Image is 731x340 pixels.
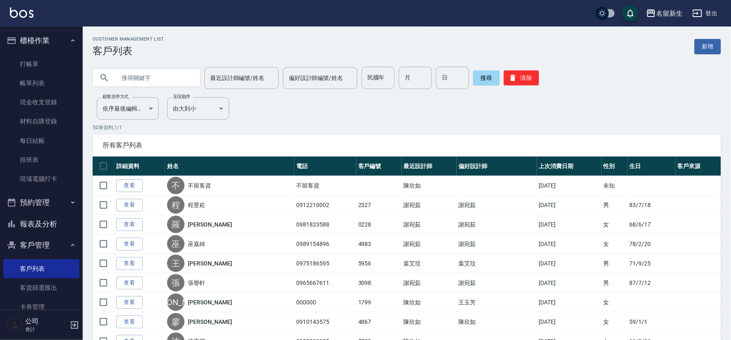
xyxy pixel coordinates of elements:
td: 不留客資 [295,176,356,195]
td: 000000 [295,293,356,312]
div: 依序最後編輯時間 [97,97,159,120]
td: 71/9/25 [628,254,676,273]
input: 搜尋關鍵字 [116,67,194,89]
td: 陳欣如 [402,312,457,332]
th: 上次消費日期 [537,157,602,176]
img: Person [7,317,23,333]
button: 清除 [504,70,539,85]
th: 性別 [602,157,628,176]
p: 50 筆資料, 1 / 1 [93,124,721,131]
th: 詳細資料 [114,157,165,176]
a: 現場電腦打卡 [3,169,79,188]
td: [DATE] [537,234,602,254]
td: 謝宛茹 [402,273,457,293]
button: save [622,5,639,22]
td: 0910143575 [295,312,356,332]
button: 報表及分析 [3,213,79,235]
td: 謝宛茹 [402,234,457,254]
a: 新增 [695,39,721,54]
td: [DATE] [537,195,602,215]
td: 女 [602,312,628,332]
td: 0981823588 [295,215,356,234]
td: 謝宛茹 [402,215,457,234]
td: 4867 [356,312,402,332]
p: 會計 [25,326,67,333]
a: 巫嘉綺 [188,240,205,248]
td: 女 [602,234,628,254]
a: 客資篩選匯出 [3,278,79,297]
th: 偏好設計師 [457,157,537,176]
td: 83/7/18 [628,195,676,215]
div: 羅 [167,216,185,233]
a: 查看 [116,179,143,192]
td: 謝宛茹 [457,273,537,293]
td: [DATE] [537,273,602,293]
button: 搜尋 [473,70,500,85]
td: 0228 [356,215,402,234]
a: 查看 [116,218,143,231]
span: 所有客戶列表 [103,141,711,150]
th: 客戶來源 [676,157,721,176]
th: 生日 [628,157,676,176]
h5: 公司 [25,317,67,326]
button: 櫃檯作業 [3,30,79,51]
td: [DATE] [537,254,602,273]
a: 張譽軒 [188,279,205,287]
td: 59/1/1 [628,312,676,332]
td: [DATE] [537,215,602,234]
a: 不留客資 [188,181,211,190]
a: [PERSON_NAME] [188,220,232,229]
div: 由大到小 [167,97,229,120]
td: 2327 [356,195,402,215]
div: 程 [167,196,185,214]
td: [DATE] [537,176,602,195]
th: 電話 [295,157,356,176]
td: 謝宛茹 [457,215,537,234]
td: 87/7/12 [628,273,676,293]
td: 謝宛茹 [402,195,457,215]
a: [PERSON_NAME] [188,298,232,306]
td: 謝宛茹 [457,195,537,215]
td: [DATE] [537,312,602,332]
a: [PERSON_NAME] [188,259,232,268]
th: 最近設計師 [402,157,457,176]
td: 未知 [602,176,628,195]
h2: Customer Management List [93,36,164,42]
th: 姓名 [165,157,294,176]
div: 廖 [167,313,185,330]
td: 男 [602,254,628,273]
button: 預約管理 [3,192,79,213]
td: 4983 [356,234,402,254]
label: 顧客排序方式 [103,94,129,100]
td: 陳欣如 [457,312,537,332]
td: 1799 [356,293,402,312]
label: 呈現順序 [173,94,190,100]
a: 查看 [116,277,143,289]
div: 張 [167,274,185,292]
div: 巫 [167,235,185,253]
button: 名留新生 [643,5,686,22]
div: 名留新生 [656,8,683,19]
a: 打帳單 [3,55,79,74]
a: 排班表 [3,150,79,169]
a: 現金收支登錄 [3,93,79,112]
td: 葉艾玟 [457,254,537,273]
td: 0975186595 [295,254,356,273]
td: 陳欣如 [402,176,457,195]
img: Logo [10,7,34,18]
td: 男 [602,273,628,293]
td: 女 [602,293,628,312]
a: 卡券管理 [3,297,79,316]
td: 78/2/20 [628,234,676,254]
td: 葉艾玟 [402,254,457,273]
td: 68/6/17 [628,215,676,234]
button: 登出 [689,6,721,21]
td: 0965667611 [295,273,356,293]
a: 查看 [116,316,143,328]
td: 0989154896 [295,234,356,254]
td: 陳欣如 [402,293,457,312]
td: 女 [602,215,628,234]
a: [PERSON_NAME] [188,318,232,326]
div: [PERSON_NAME] [167,294,185,311]
td: 5956 [356,254,402,273]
